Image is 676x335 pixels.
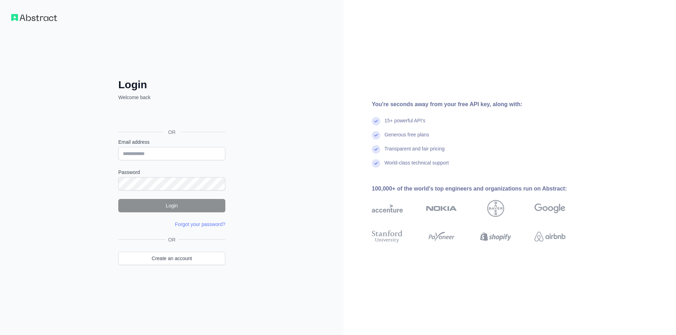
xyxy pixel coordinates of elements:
[534,229,565,244] img: airbnb
[118,199,225,212] button: Login
[372,229,403,244] img: stanford university
[372,131,380,140] img: check mark
[372,100,588,109] div: You're seconds away from your free API key, along with:
[384,145,445,159] div: Transparent and fair pricing
[384,131,429,145] div: Generous free plans
[11,14,57,21] img: Workflow
[163,129,181,136] span: OR
[372,117,380,125] img: check mark
[118,169,225,176] label: Password
[118,78,225,91] h2: Login
[165,236,179,243] span: OR
[118,252,225,265] a: Create an account
[426,200,457,217] img: nokia
[372,200,403,217] img: accenture
[118,94,225,101] p: Welcome back
[534,200,565,217] img: google
[118,138,225,146] label: Email address
[175,221,225,227] a: Forgot your password?
[426,229,457,244] img: payoneer
[372,145,380,154] img: check mark
[372,185,588,193] div: 100,000+ of the world's top engineers and organizations run on Abstract:
[487,200,504,217] img: bayer
[384,159,449,173] div: World-class technical support
[480,229,511,244] img: shopify
[115,109,227,124] iframe: Nút Đăng nhập bằng Google
[372,159,380,168] img: check mark
[384,117,425,131] div: 15+ powerful API's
